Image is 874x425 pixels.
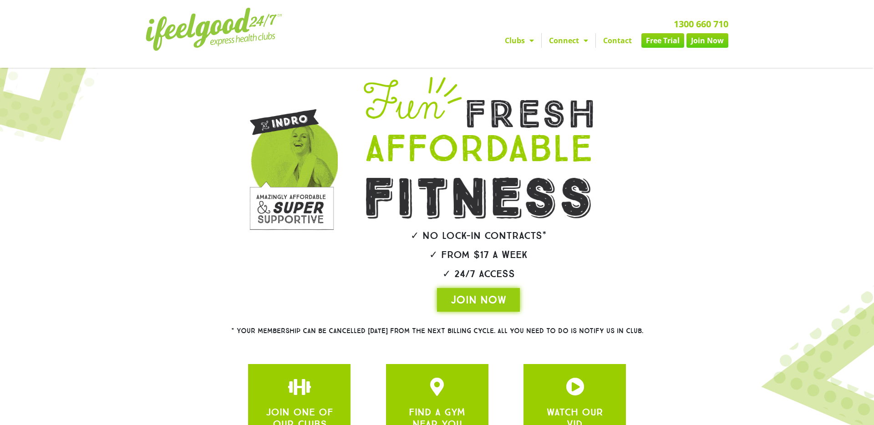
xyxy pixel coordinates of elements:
a: Contact [596,33,639,48]
a: Clubs [498,33,541,48]
h2: ✓ No lock-in contracts* [338,231,619,241]
a: 1300 660 710 [674,18,728,30]
span: JOIN NOW [451,293,506,307]
h2: * Your membership can be cancelled [DATE] from the next billing cycle. All you need to do is noti... [198,328,676,334]
a: JOIN NOW [437,288,520,312]
a: JOIN ONE OF OUR CLUBS [290,378,309,396]
h2: ✓ 24/7 Access [338,269,619,279]
a: Join Now [686,33,728,48]
a: JOIN ONE OF OUR CLUBS [566,378,584,396]
h2: ✓ From $17 a week [338,250,619,260]
a: Free Trial [641,33,684,48]
a: Connect [542,33,595,48]
a: JOIN ONE OF OUR CLUBS [428,378,446,396]
nav: Menu [353,33,728,48]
